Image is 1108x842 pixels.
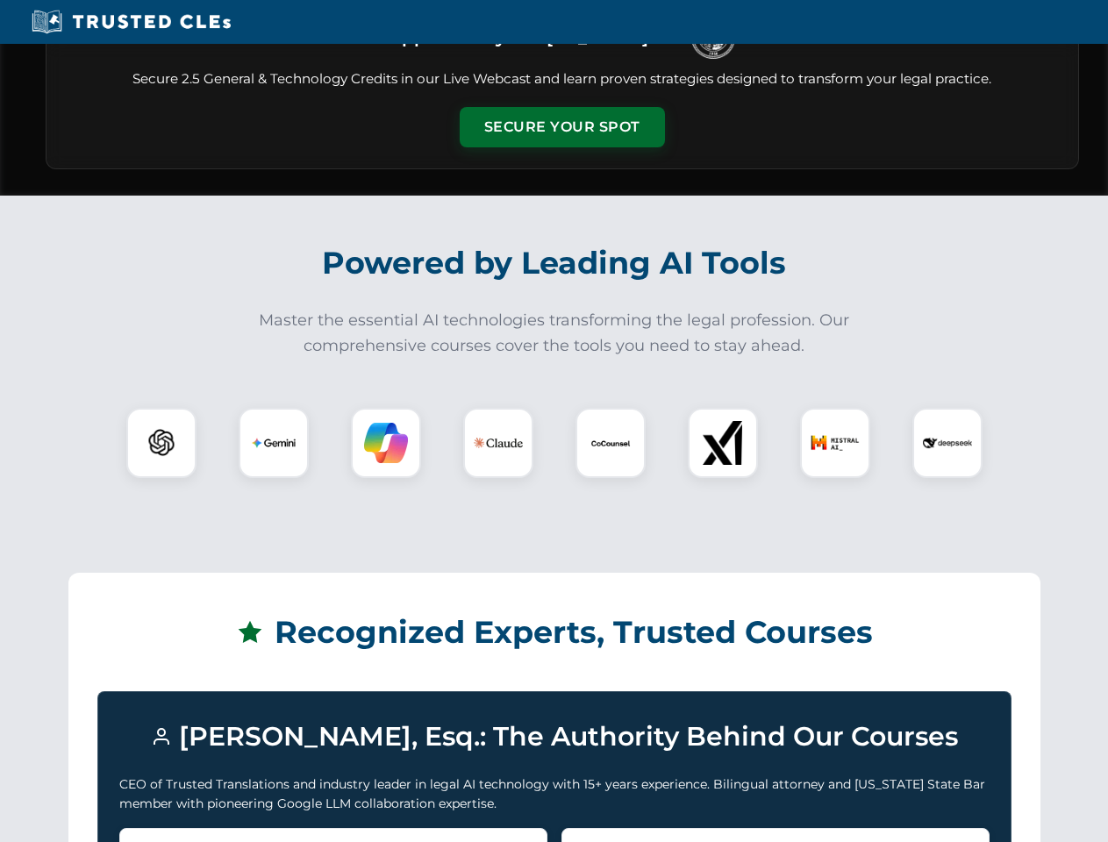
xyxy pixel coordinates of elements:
[460,107,665,147] button: Secure Your Spot
[126,408,197,478] div: ChatGPT
[252,421,296,465] img: Gemini Logo
[923,418,972,467] img: DeepSeek Logo
[575,408,646,478] div: CoCounsel
[119,774,990,814] p: CEO of Trusted Translations and industry leader in legal AI technology with 15+ years experience....
[119,713,990,760] h3: [PERSON_NAME], Esq.: The Authority Behind Our Courses
[239,408,309,478] div: Gemini
[474,418,523,467] img: Claude Logo
[364,421,408,465] img: Copilot Logo
[912,408,983,478] div: DeepSeek
[68,232,1040,294] h2: Powered by Leading AI Tools
[97,602,1011,663] h2: Recognized Experts, Trusted Courses
[136,417,187,468] img: ChatGPT Logo
[26,9,236,35] img: Trusted CLEs
[688,408,758,478] div: xAI
[701,421,745,465] img: xAI Logo
[589,421,633,465] img: CoCounsel Logo
[247,308,861,359] p: Master the essential AI technologies transforming the legal profession. Our comprehensive courses...
[351,408,421,478] div: Copilot
[811,418,860,467] img: Mistral AI Logo
[800,408,870,478] div: Mistral AI
[68,69,1057,89] p: Secure 2.5 General & Technology Credits in our Live Webcast and learn proven strategies designed ...
[463,408,533,478] div: Claude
